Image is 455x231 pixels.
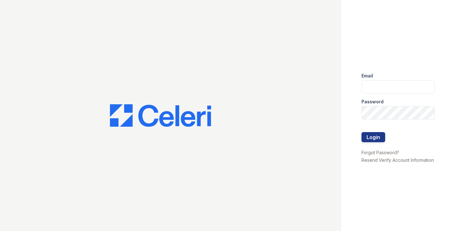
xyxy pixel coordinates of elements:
img: CE_Logo_Blue-a8612792a0a2168367f1c8372b55b34899dd931a85d93a1a3d3e32e68fde9ad4.png [110,104,211,127]
label: Email [361,73,373,79]
button: Login [361,132,385,142]
a: Forgot Password? [361,150,399,155]
a: Resend Verify Account Information [361,157,434,163]
label: Password [361,99,384,105]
